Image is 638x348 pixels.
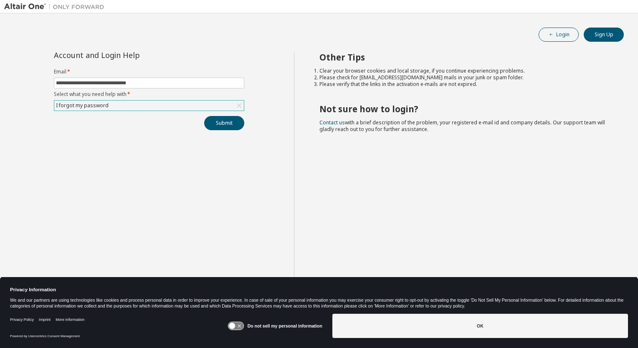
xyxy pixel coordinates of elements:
div: I forgot my password [54,101,244,111]
li: Please check for [EMAIL_ADDRESS][DOMAIN_NAME] mails in your junk or spam folder. [319,74,609,81]
button: Sign Up [584,28,624,42]
label: Select what you need help with [54,91,244,98]
label: Email [54,68,244,75]
h2: Not sure how to login? [319,103,609,114]
button: Submit [204,116,244,130]
button: Login [539,28,579,42]
h2: Other Tips [319,52,609,63]
li: Please verify that the links in the activation e-mails are not expired. [319,81,609,88]
li: Clear your browser cookies and local storage, if you continue experiencing problems. [319,68,609,74]
a: Contact us [319,119,345,126]
span: with a brief description of the problem, your registered e-mail id and company details. Our suppo... [319,119,605,133]
div: I forgot my password [55,101,110,110]
img: Altair One [4,3,109,11]
div: Account and Login Help [54,52,206,58]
